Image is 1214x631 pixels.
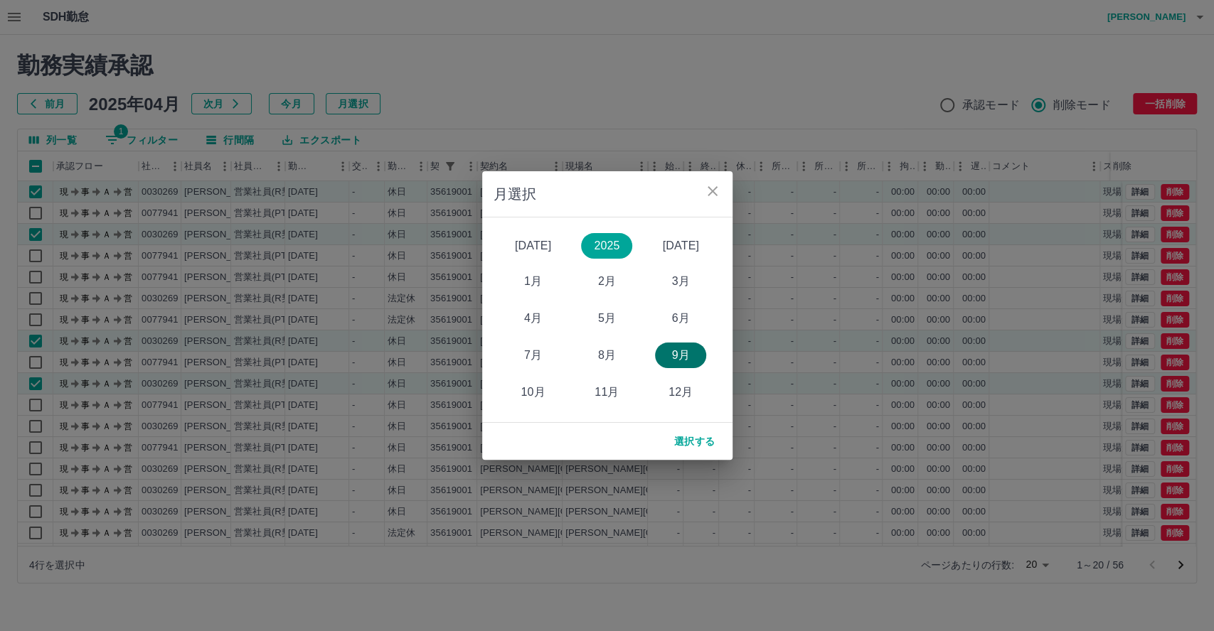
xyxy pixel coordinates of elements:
[655,269,706,294] button: 3月
[507,306,558,331] button: 4月
[663,428,727,454] button: 選択する
[581,379,632,405] button: 11月
[507,343,558,368] button: 7月
[482,171,733,217] h2: 月選択
[655,343,706,368] button: 9月
[581,233,632,259] button: 2025
[581,269,632,294] button: 2月
[655,379,706,405] button: 12月
[507,379,558,405] button: 10月
[698,177,727,205] button: close
[507,269,558,294] button: 1月
[655,306,706,331] button: 6月
[581,343,632,368] button: 8月
[655,233,706,259] button: [DATE]
[507,233,558,259] button: [DATE]
[581,306,632,331] button: 5月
